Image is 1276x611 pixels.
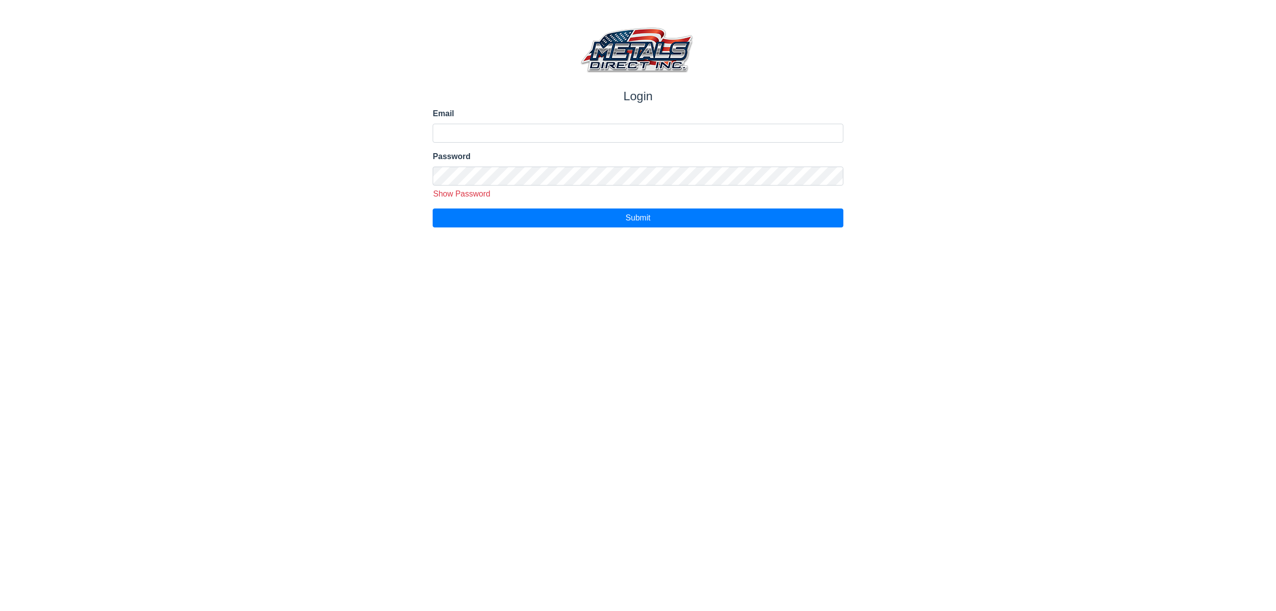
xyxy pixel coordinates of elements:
[626,213,650,222] span: Submit
[433,108,843,120] label: Email
[429,188,494,201] button: Show Password
[433,208,843,227] button: Submit
[433,190,490,198] span: Show Password
[433,89,843,104] h1: Login
[433,151,843,163] label: Password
